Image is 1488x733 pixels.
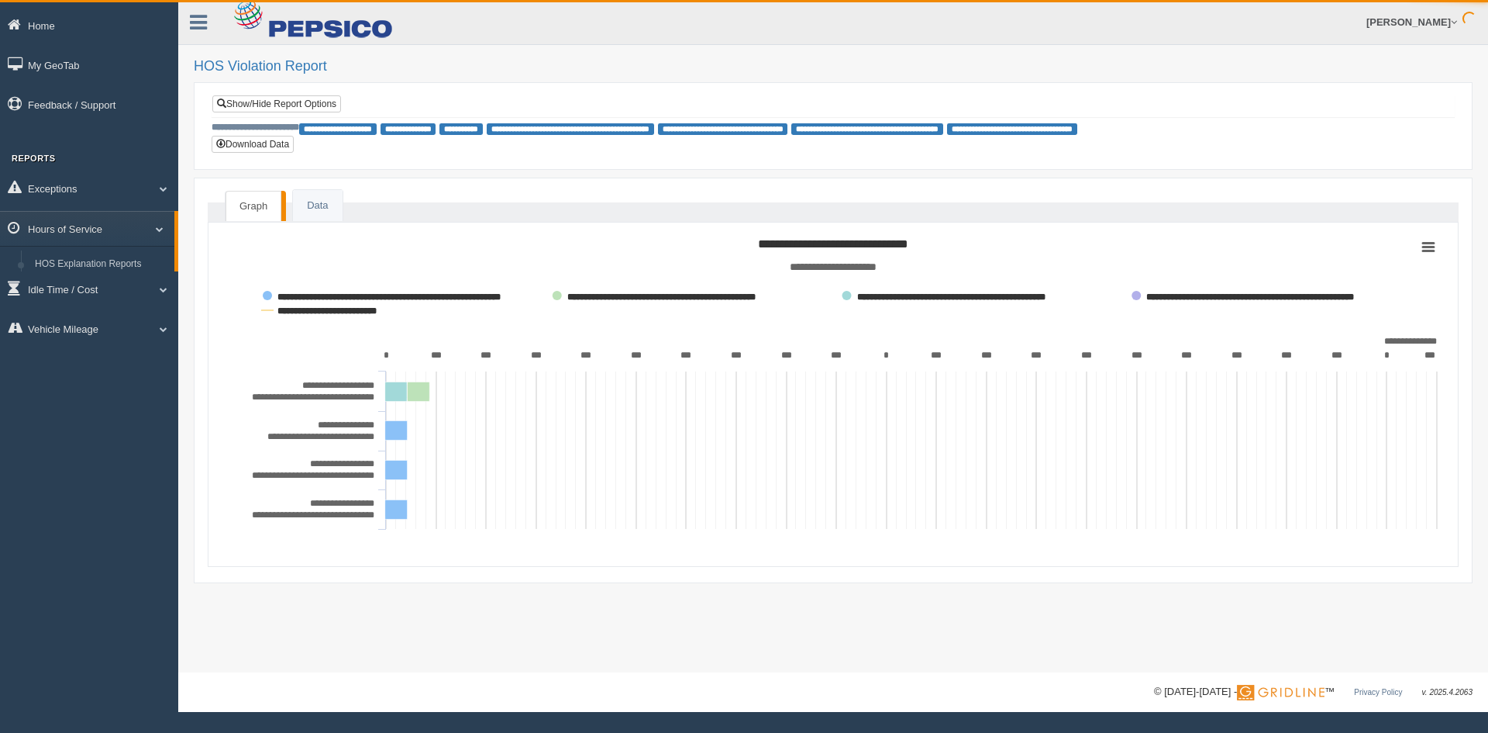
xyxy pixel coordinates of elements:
a: Privacy Policy [1354,688,1402,697]
h2: HOS Violation Report [194,59,1472,74]
span: v. 2025.4.2063 [1422,688,1472,697]
a: Data [293,190,342,222]
img: Gridline [1237,685,1324,700]
a: Graph [226,191,281,222]
div: © [DATE]-[DATE] - ™ [1154,684,1472,700]
a: HOS Explanation Reports [28,251,174,278]
a: Show/Hide Report Options [212,95,341,112]
button: Download Data [212,136,294,153]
